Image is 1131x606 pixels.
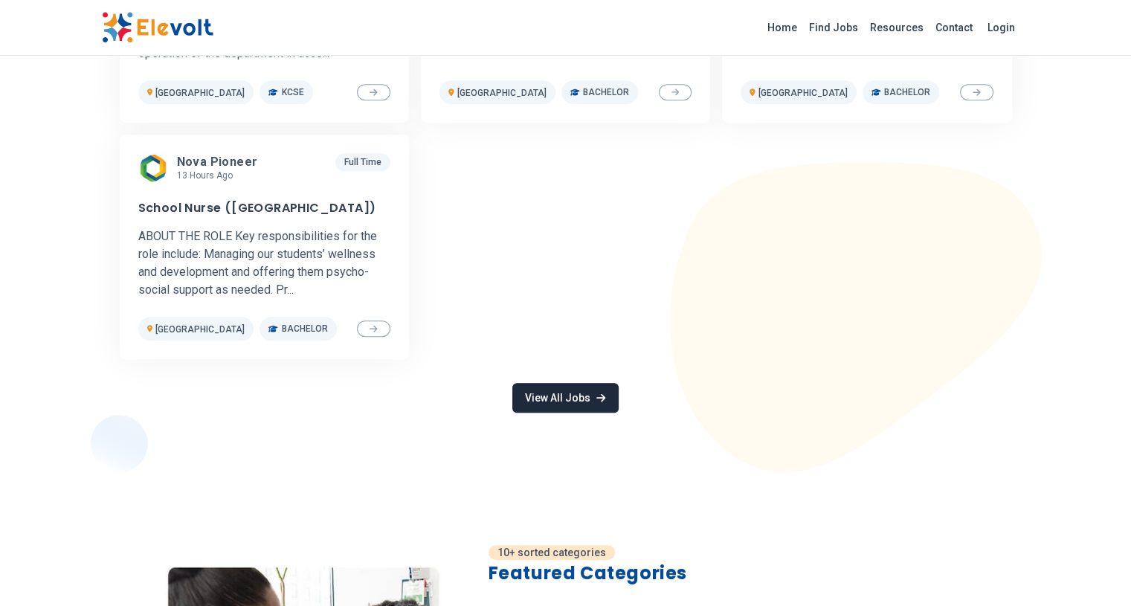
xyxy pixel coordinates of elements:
[177,155,258,170] span: Nova Pioneer
[177,170,264,181] p: 13 hours ago
[803,16,864,39] a: Find Jobs
[138,228,390,299] p: ABOUT THE ROLE Key responsibilities for the role include: Managing our students’ wellness and dev...
[457,88,547,98] span: [GEOGRAPHIC_DATA]
[884,86,930,98] span: Bachelor
[583,86,629,98] span: Bachelor
[489,545,615,560] p: 10+ sorted categories
[1057,535,1131,606] iframe: Chat Widget
[929,16,979,39] a: Contact
[282,323,328,335] span: Bachelor
[120,135,409,359] a: Nova PioneerNova Pioneer13 hours agoFull TimeSchool Nurse ([GEOGRAPHIC_DATA])ABOUT THE ROLE Key r...
[282,86,304,98] span: KCSE
[155,88,245,98] span: [GEOGRAPHIC_DATA]
[512,383,618,413] a: View All Jobs
[155,324,245,335] span: [GEOGRAPHIC_DATA]
[102,12,213,43] img: Elevolt
[489,561,1030,585] h2: Featured Categories
[761,16,803,39] a: Home
[979,13,1024,42] a: Login
[758,88,848,98] span: [GEOGRAPHIC_DATA]
[864,16,929,39] a: Resources
[335,153,390,171] p: Full Time
[138,201,376,216] h3: School Nurse ([GEOGRAPHIC_DATA])
[138,153,168,183] img: Nova Pioneer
